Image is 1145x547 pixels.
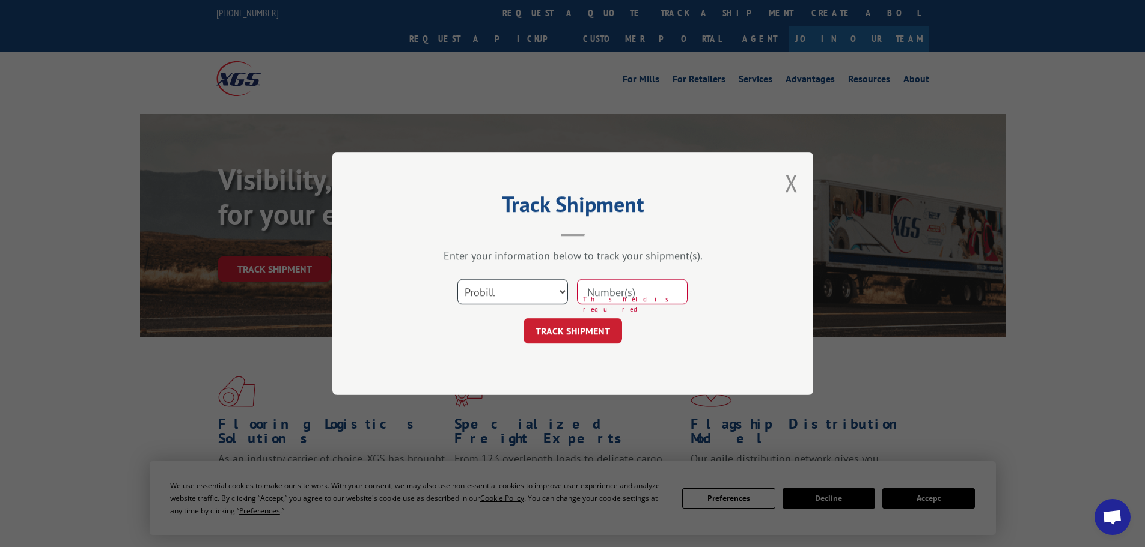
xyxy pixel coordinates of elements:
[583,294,688,314] span: This field is required
[785,167,798,199] button: Close modal
[524,318,622,343] button: TRACK SHIPMENT
[577,279,688,304] input: Number(s)
[1095,499,1131,535] div: Open chat
[392,196,753,219] h2: Track Shipment
[392,249,753,262] div: Enter your information below to track your shipment(s).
